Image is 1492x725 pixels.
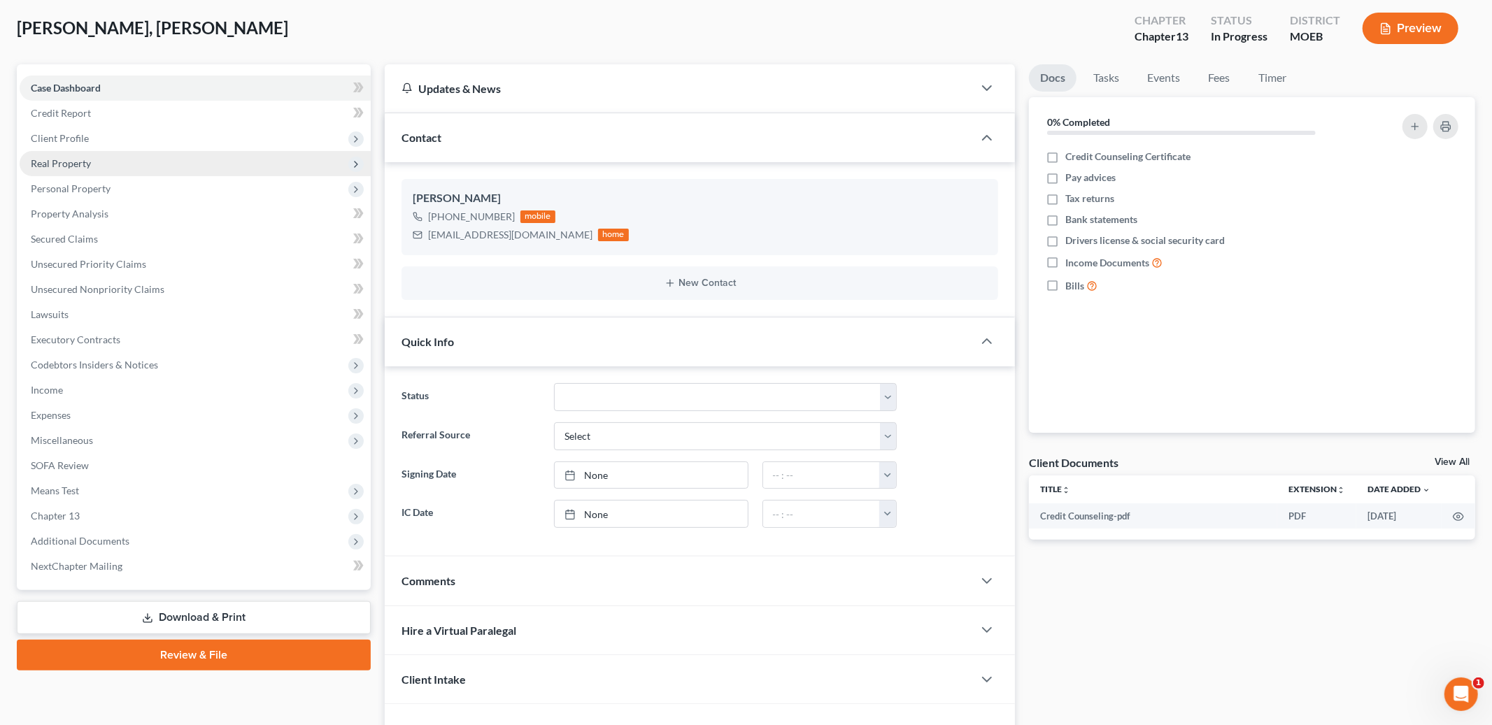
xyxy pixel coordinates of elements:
[413,190,987,207] div: [PERSON_NAME]
[20,252,371,277] a: Unsecured Priority Claims
[763,462,881,489] input: -- : --
[1136,64,1191,92] a: Events
[520,210,555,223] div: mobile
[31,434,93,446] span: Miscellaneous
[1367,484,1430,494] a: Date Added expand_more
[31,132,89,144] span: Client Profile
[1197,64,1242,92] a: Fees
[763,501,881,527] input: -- : --
[31,308,69,320] span: Lawsuits
[402,335,454,348] span: Quick Info
[1029,64,1077,92] a: Docs
[1435,457,1470,467] a: View All
[1356,503,1442,529] td: [DATE]
[20,227,371,252] a: Secured Claims
[402,673,466,686] span: Client Intake
[31,535,129,547] span: Additional Documents
[31,258,146,270] span: Unsecured Priority Claims
[31,359,158,371] span: Codebtors Insiders & Notices
[1211,13,1267,29] div: Status
[1135,29,1188,45] div: Chapter
[402,624,516,637] span: Hire a Virtual Paralegal
[402,574,455,587] span: Comments
[1082,64,1130,92] a: Tasks
[20,327,371,352] a: Executory Contracts
[395,500,547,528] label: IC Date
[1065,279,1084,293] span: Bills
[20,201,371,227] a: Property Analysis
[20,277,371,302] a: Unsecured Nonpriority Claims
[1065,192,1114,206] span: Tax returns
[31,157,91,169] span: Real Property
[395,422,547,450] label: Referral Source
[31,560,122,572] span: NextChapter Mailing
[1247,64,1298,92] a: Timer
[1290,13,1340,29] div: District
[1065,150,1191,164] span: Credit Counseling Certificate
[1444,677,1478,711] iframe: Intercom live chat
[31,208,108,220] span: Property Analysis
[17,601,371,634] a: Download & Print
[1288,484,1345,494] a: Extensionunfold_more
[1065,213,1137,227] span: Bank statements
[428,210,515,224] div: [PHONE_NUMBER]
[598,229,629,241] div: home
[17,17,288,38] span: [PERSON_NAME], [PERSON_NAME]
[1065,256,1149,270] span: Income Documents
[1040,484,1070,494] a: Titleunfold_more
[1065,171,1116,185] span: Pay advices
[20,302,371,327] a: Lawsuits
[31,384,63,396] span: Income
[20,554,371,579] a: NextChapter Mailing
[31,82,101,94] span: Case Dashboard
[395,461,547,489] label: Signing Date
[402,131,441,144] span: Contact
[1211,29,1267,45] div: In Progress
[20,76,371,101] a: Case Dashboard
[1176,29,1188,43] span: 13
[402,81,956,96] div: Updates & News
[1029,503,1277,529] td: Credit Counseling-pdf
[31,510,80,522] span: Chapter 13
[1473,677,1484,689] span: 1
[1290,29,1340,45] div: MOEB
[428,228,592,242] div: [EMAIL_ADDRESS][DOMAIN_NAME]
[1337,486,1345,494] i: unfold_more
[1422,486,1430,494] i: expand_more
[17,640,371,670] a: Review & File
[31,333,120,345] span: Executory Contracts
[31,283,164,295] span: Unsecured Nonpriority Claims
[1062,486,1070,494] i: unfold_more
[395,383,547,411] label: Status
[1363,13,1458,44] button: Preview
[1277,503,1356,529] td: PDF
[1029,455,1118,470] div: Client Documents
[555,462,747,489] a: None
[31,107,91,119] span: Credit Report
[31,484,79,496] span: Means Test
[31,182,111,194] span: Personal Property
[1047,116,1110,128] strong: 0% Completed
[1065,234,1225,247] span: Drivers license & social security card
[1135,13,1188,29] div: Chapter
[555,501,747,527] a: None
[20,453,371,478] a: SOFA Review
[31,233,98,245] span: Secured Claims
[413,278,987,289] button: New Contact
[31,459,89,471] span: SOFA Review
[20,101,371,126] a: Credit Report
[31,409,71,421] span: Expenses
